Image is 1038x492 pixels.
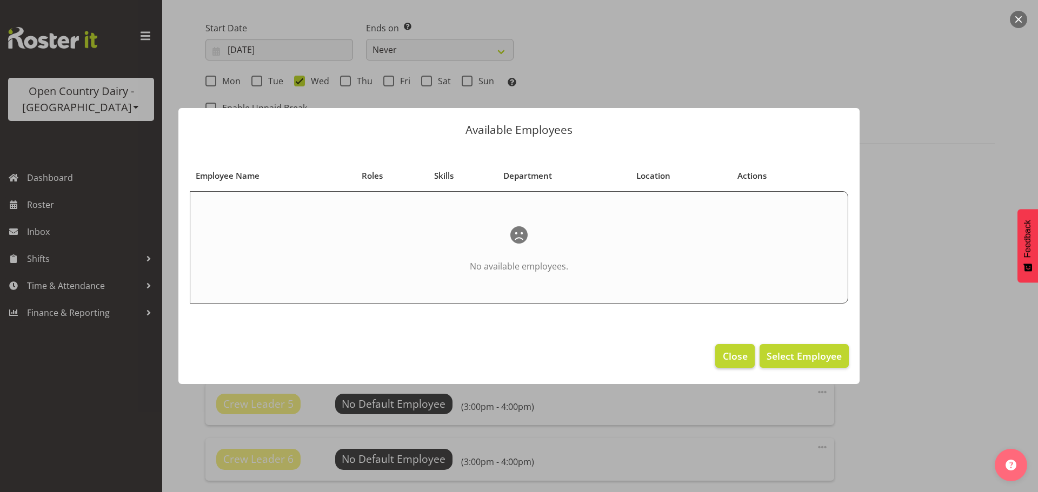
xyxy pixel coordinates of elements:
[362,170,422,182] div: Roles
[737,170,815,182] div: Actions
[1017,209,1038,282] button: Feedback - Show survey
[723,349,748,363] span: Close
[196,170,349,182] div: Employee Name
[715,344,754,368] button: Close
[503,170,624,182] div: Department
[189,124,849,136] p: Available Employees
[767,349,842,362] span: Select Employee
[434,170,491,182] div: Skills
[1023,220,1033,258] span: Feedback
[636,170,725,182] div: Location
[223,260,815,273] p: No available employees.
[760,344,849,368] button: Select Employee
[1006,460,1016,470] img: help-xxl-2.png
